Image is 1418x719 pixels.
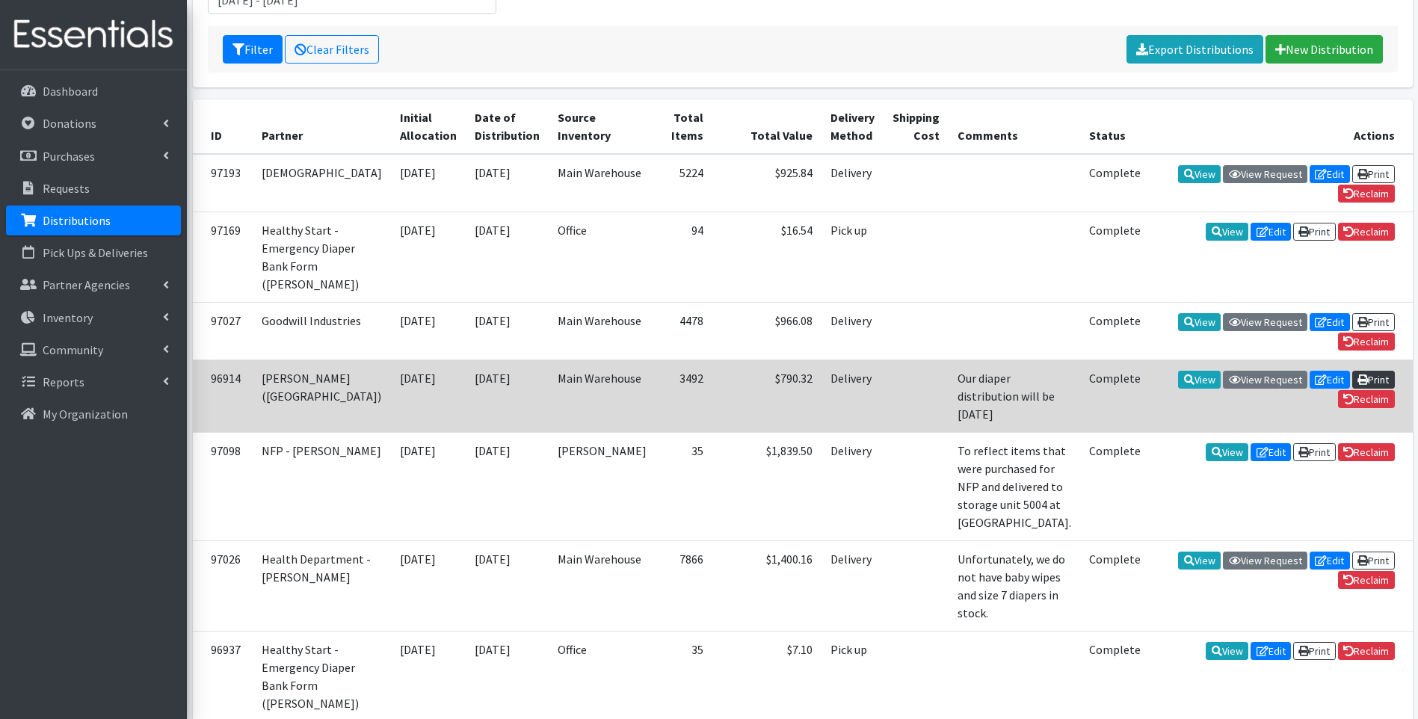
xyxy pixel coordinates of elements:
[712,154,821,212] td: $925.84
[656,99,712,154] th: Total Items
[6,141,181,171] a: Purchases
[712,99,821,154] th: Total Value
[1080,433,1150,541] td: Complete
[391,433,466,541] td: [DATE]
[1293,443,1336,461] a: Print
[1338,571,1395,589] a: Reclaim
[1206,223,1248,241] a: View
[391,154,466,212] td: [DATE]
[1223,313,1307,331] a: View Request
[1338,642,1395,660] a: Reclaim
[253,154,391,212] td: [DEMOGRAPHIC_DATA]
[193,541,253,632] td: 97026
[821,302,884,359] td: Delivery
[1338,333,1395,351] a: Reclaim
[821,99,884,154] th: Delivery Method
[1080,154,1150,212] td: Complete
[1206,642,1248,660] a: View
[6,367,181,397] a: Reports
[1338,223,1395,241] a: Reclaim
[821,433,884,541] td: Delivery
[43,374,84,389] p: Reports
[1178,165,1221,183] a: View
[391,302,466,359] td: [DATE]
[1178,371,1221,389] a: View
[43,213,111,228] p: Distributions
[193,360,253,433] td: 96914
[1251,223,1291,241] a: Edit
[656,154,712,212] td: 5224
[949,541,1080,632] td: Unfortunately, we do not have baby wipes and size 7 diapers in stock.
[1251,642,1291,660] a: Edit
[193,433,253,541] td: 97098
[1352,552,1395,570] a: Print
[6,303,181,333] a: Inventory
[1080,302,1150,359] td: Complete
[1338,443,1395,461] a: Reclaim
[391,541,466,632] td: [DATE]
[1080,541,1150,632] td: Complete
[549,433,656,541] td: [PERSON_NAME]
[43,407,128,422] p: My Organization
[821,360,884,433] td: Delivery
[253,302,391,359] td: Goodwill Industries
[466,212,549,302] td: [DATE]
[6,238,181,268] a: Pick Ups & Deliveries
[391,99,466,154] th: Initial Allocation
[1310,552,1350,570] a: Edit
[193,302,253,359] td: 97027
[43,277,130,292] p: Partner Agencies
[656,541,712,632] td: 7866
[1080,99,1150,154] th: Status
[712,360,821,433] td: $790.32
[821,212,884,302] td: Pick up
[1223,371,1307,389] a: View Request
[1293,642,1336,660] a: Print
[549,212,656,302] td: Office
[656,360,712,433] td: 3492
[712,302,821,359] td: $966.08
[1206,443,1248,461] a: View
[821,154,884,212] td: Delivery
[1126,35,1263,64] a: Export Distributions
[712,541,821,632] td: $1,400.16
[6,399,181,429] a: My Organization
[656,302,712,359] td: 4478
[43,149,95,164] p: Purchases
[466,433,549,541] td: [DATE]
[466,302,549,359] td: [DATE]
[253,212,391,302] td: Healthy Start - Emergency Diaper Bank Form ([PERSON_NAME])
[1080,360,1150,433] td: Complete
[1293,223,1336,241] a: Print
[1352,165,1395,183] a: Print
[43,310,93,325] p: Inventory
[712,212,821,302] td: $16.54
[43,116,96,131] p: Donations
[43,342,103,357] p: Community
[391,212,466,302] td: [DATE]
[285,35,379,64] a: Clear Filters
[466,99,549,154] th: Date of Distribution
[1352,313,1395,331] a: Print
[1080,212,1150,302] td: Complete
[43,245,148,260] p: Pick Ups & Deliveries
[43,181,90,196] p: Requests
[549,360,656,433] td: Main Warehouse
[193,212,253,302] td: 97169
[193,154,253,212] td: 97193
[6,108,181,138] a: Donations
[6,10,181,60] img: HumanEssentials
[821,541,884,632] td: Delivery
[1178,552,1221,570] a: View
[253,99,391,154] th: Partner
[1251,443,1291,461] a: Edit
[6,173,181,203] a: Requests
[6,335,181,365] a: Community
[1310,371,1350,389] a: Edit
[656,433,712,541] td: 35
[656,212,712,302] td: 94
[253,541,391,632] td: Health Department - [PERSON_NAME]
[1310,313,1350,331] a: Edit
[949,433,1080,541] td: To reflect items that were purchased for NFP and delivered to storage unit 5004 at [GEOGRAPHIC_DA...
[253,360,391,433] td: [PERSON_NAME] ([GEOGRAPHIC_DATA])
